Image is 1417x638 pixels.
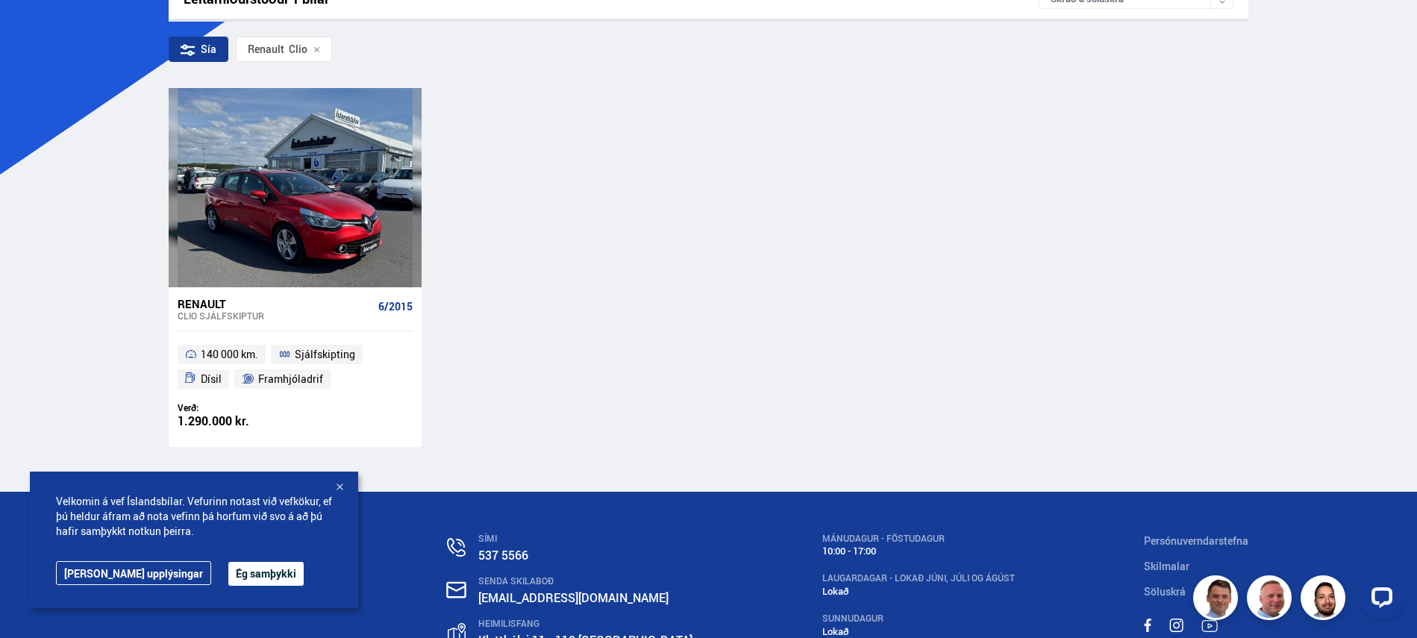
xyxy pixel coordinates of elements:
[169,37,228,62] div: Sía
[248,43,284,55] div: Renault
[1249,578,1294,622] img: siFngHWaQ9KaOqBr.png
[822,626,1015,637] div: Lokað
[478,534,692,544] div: SÍMI
[178,415,295,428] div: 1.290.000 kr.
[1144,584,1186,598] a: Söluskrá
[478,576,692,587] div: SENDA SKILABOÐ
[248,43,307,55] span: Clio
[1303,578,1348,622] img: nhp88E3Fdnt1Opn2.png
[169,287,422,447] a: Renault Clio SJÁLFSKIPTUR 6/2015 140 000 km. Sjálfskipting Dísil Framhjóladrif Verð: 1.290.000 kr.
[447,538,466,557] img: n0V2lOsqF3l1V2iz.svg
[201,345,258,363] span: 140 000 km.
[295,345,355,363] span: Sjálfskipting
[478,619,692,629] div: HEIMILISFANG
[1195,578,1240,622] img: FbJEzSuNWCJXmdc-.webp
[822,534,1015,544] div: MÁNUDAGUR - FÖSTUDAGUR
[1144,534,1248,548] a: Persónuverndarstefna
[478,589,669,606] a: [EMAIL_ADDRESS][DOMAIN_NAME]
[178,310,372,321] div: Clio SJÁLFSKIPTUR
[178,402,295,413] div: Verð:
[822,586,1015,597] div: Lokað
[228,562,304,586] button: Ég samþykki
[56,494,332,539] span: Velkomin á vef Íslandsbílar. Vefurinn notast við vefkökur, ef þú heldur áfram að nota vefinn þá h...
[378,301,413,313] span: 6/2015
[478,547,528,563] a: 537 5566
[822,573,1015,584] div: LAUGARDAGAR - Lokað Júni, Júli og Ágúst
[1144,559,1189,573] a: Skilmalar
[446,581,466,598] img: nHj8e-n-aHgjukTg.svg
[822,613,1015,624] div: SUNNUDAGUR
[201,370,222,388] span: Dísil
[56,561,211,585] a: [PERSON_NAME] upplýsingar
[258,370,323,388] span: Framhjóladrif
[822,545,1015,557] div: 10:00 - 17:00
[1348,569,1410,631] iframe: LiveChat chat widget
[178,297,372,310] div: Renault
